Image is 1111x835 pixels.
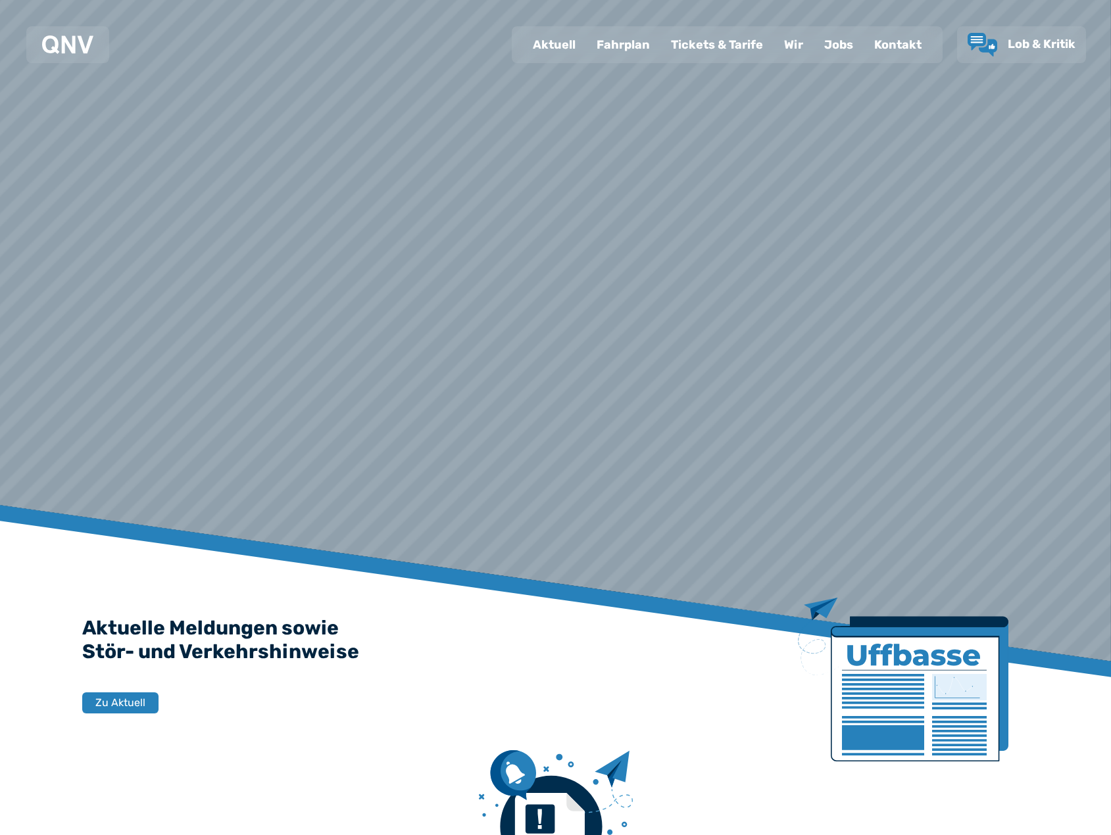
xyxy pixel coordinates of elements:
a: Jobs [814,28,864,62]
button: Zu Aktuell [82,692,159,713]
a: Fahrplan [586,28,660,62]
a: Lob & Kritik [968,33,1075,57]
a: Kontakt [864,28,932,62]
a: Tickets & Tarife [660,28,774,62]
img: Zeitung mit Titel Uffbase [798,598,1008,761]
a: Wir [774,28,814,62]
span: Lob & Kritik [1008,37,1075,51]
img: QNV Logo [42,36,93,54]
h2: Aktuelle Meldungen sowie Stör- und Verkehrshinweise [82,616,1029,663]
a: QNV Logo [42,32,93,58]
a: Aktuell [522,28,586,62]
